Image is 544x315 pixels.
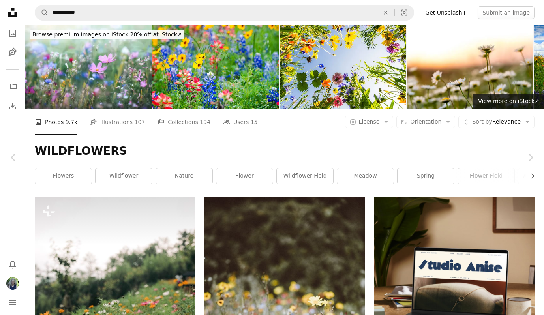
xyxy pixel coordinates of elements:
[156,168,212,184] a: nature
[35,5,49,20] button: Search Unsplash
[200,118,210,126] span: 194
[396,116,455,128] button: Orientation
[337,168,394,184] a: meadow
[5,79,21,95] a: Collections
[6,277,19,290] img: Avatar of user Jo Ann Alo
[152,25,279,109] img: Big bold burst of beautiful Texas wildflowers
[5,294,21,310] button: Menu
[35,144,535,158] h1: WILDFLOWERS
[472,118,521,126] span: Relevance
[277,168,333,184] a: wildflower field
[5,276,21,291] button: Profile
[32,31,130,37] span: Browse premium images on iStock |
[5,44,21,60] a: Illustrations
[216,168,273,184] a: flower
[25,25,152,109] img: Panoramic Colorful Meadow
[135,118,145,126] span: 107
[30,30,184,39] div: 20% off at iStock ↗
[345,116,394,128] button: License
[516,120,544,195] a: Next
[25,25,189,44] a: Browse premium images on iStock|20% off at iStock↗
[280,25,406,109] img: Summer flowers from ground level
[473,94,544,109] a: View more on iStock↗
[96,168,152,184] a: wildflower
[90,109,145,135] a: Illustrations 107
[5,25,21,41] a: Photos
[158,109,210,135] a: Collections 194
[223,109,258,135] a: Users 15
[472,118,492,125] span: Sort by
[395,5,414,20] button: Visual search
[5,98,21,114] a: Download History
[35,5,414,21] form: Find visuals sitewide
[398,168,454,184] a: spring
[478,98,539,104] span: View more on iStock ↗
[35,168,92,184] a: flowers
[359,118,380,125] span: License
[478,6,535,19] button: Submit an image
[407,25,533,109] img: Summer meadow
[251,118,258,126] span: 15
[458,116,535,128] button: Sort byRelevance
[5,257,21,272] button: Notifications
[410,118,441,125] span: Orientation
[458,168,514,184] a: flower field
[420,6,471,19] a: Get Unsplash+
[377,5,394,20] button: Clear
